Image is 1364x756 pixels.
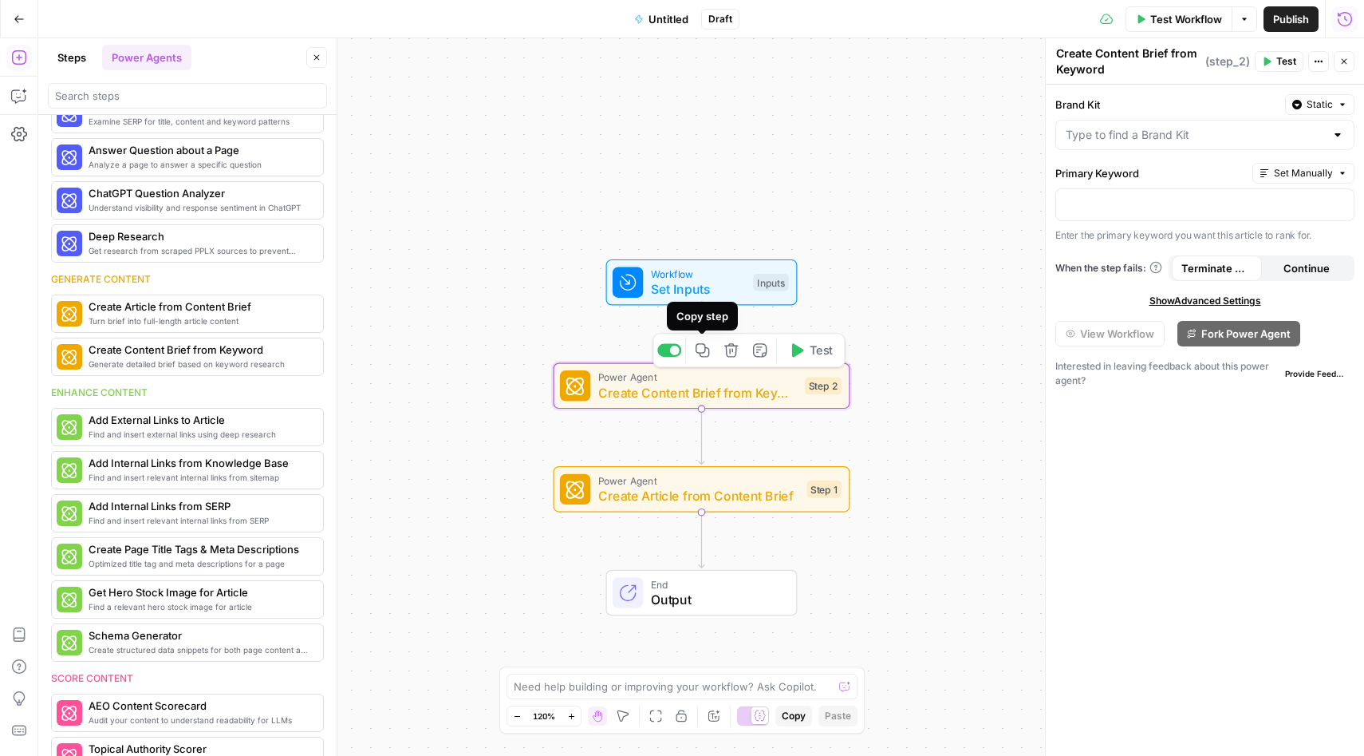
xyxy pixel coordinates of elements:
button: Untitled [625,6,698,32]
button: Copy [775,706,812,726]
button: Power Agents [102,45,191,70]
span: Deep Research [89,228,310,244]
div: Power AgentCreate Content Brief from KeywordStep 2Test [554,363,850,410]
textarea: Create Content Brief from Keyword [1056,46,1201,77]
span: Fork Power Agent [1201,326,1291,342]
span: Paste [825,709,851,723]
div: Score content [51,671,324,686]
a: When the step fails: [1055,261,1162,275]
span: 120% [533,710,555,722]
span: Show Advanced Settings [1149,294,1261,308]
span: Workflow [651,266,746,281]
div: Step 1 [807,481,842,498]
button: View Workflow [1055,321,1165,346]
span: Copy [782,709,806,723]
span: ChatGPT Question Analyzer [89,185,310,201]
span: AEO Content Scorecard [89,698,310,714]
div: EndOutput [554,570,850,616]
span: Add Internal Links from SERP [89,498,310,514]
span: Power Agent [598,473,799,489]
div: WorkflowSet InputsInputs [554,259,850,306]
button: Continue [1262,255,1352,281]
span: ( step_2 ) [1205,53,1250,69]
span: Get Hero Stock Image for Article [89,584,310,600]
span: Create Page Title Tags & Meta Descriptions [89,541,310,557]
span: Test [1276,54,1296,69]
label: Primary Keyword [1055,165,1246,181]
span: Find and insert relevant internal links from sitemap [89,471,310,484]
span: Continue [1283,260,1330,276]
span: Create Article from Content Brief [89,299,310,315]
button: Fork Power Agent [1177,321,1300,346]
span: Get research from scraped PPLX sources to prevent source [MEDICAL_DATA] [89,244,310,257]
input: Type to find a Brand Kit [1066,127,1325,143]
button: Publish [1263,6,1319,32]
span: Test [810,342,833,359]
p: Enter the primary keyword you want this article to rank for. [1055,228,1354,243]
span: Terminate Workflow [1181,260,1252,276]
div: Inputs [753,274,788,291]
div: Generate content [51,272,324,287]
span: Set Manually [1274,166,1333,180]
span: Audit your content to understand readability for LLMs [89,714,310,726]
span: Add Internal Links from Knowledge Base [89,455,310,471]
span: Create Content Brief from Keyword [89,342,310,358]
g: Edge from start to step_2 [699,306,704,362]
span: Examine SERP for title, content and keyword patterns [89,115,310,128]
span: Create Content Brief from Keyword [598,383,798,402]
g: Edge from step_2 to step_1 [699,409,704,465]
span: Find and insert external links using deep research [89,428,310,441]
div: Interested in leaving feedback about this power agent? [1055,359,1354,388]
g: Edge from step_1 to end [699,513,704,568]
button: Paste [818,706,857,726]
span: Turn brief into full-length article content [89,315,310,327]
span: View Workflow [1080,326,1154,342]
span: Add External Links to Article [89,412,310,428]
button: Steps [48,45,96,70]
span: Create structured data snippets for both page content and images [89,643,310,656]
span: Generate detailed brief based on keyword research [89,358,310,370]
span: Analyze a page to answer a specific question [89,158,310,171]
span: Find a relevant hero stock image for article [89,600,310,613]
button: Set Manually [1252,163,1354,184]
button: Test [1255,51,1303,72]
span: End [651,576,781,592]
span: Power Agent [598,370,798,385]
button: Static [1285,94,1354,115]
span: Schema Generator [89,627,310,643]
button: Test Workflow [1125,6,1232,32]
div: Power AgentCreate Article from Content BriefStep 1 [554,466,850,513]
span: Static [1307,97,1333,112]
span: Optimized title tag and meta descriptions for a page [89,557,310,570]
button: Provide Feedback [1279,364,1354,383]
span: Answer Question about a Page [89,142,310,158]
button: Test [781,338,840,362]
span: Find and insert relevant internal links from SERP [89,514,310,527]
div: Enhance content [51,386,324,400]
input: Search steps [55,88,320,104]
span: Publish [1273,11,1309,27]
span: Output [651,590,781,609]
span: Test Workflow [1150,11,1222,27]
span: Untitled [648,11,688,27]
div: Step 2 [805,378,842,395]
span: Understand visibility and response sentiment in ChatGPT [89,201,310,214]
span: Draft [708,12,732,26]
span: Provide Feedback [1285,367,1348,380]
label: Brand Kit [1055,97,1279,113]
span: Set Inputs [651,279,746,299]
span: Create Article from Content Brief [598,486,799,505]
